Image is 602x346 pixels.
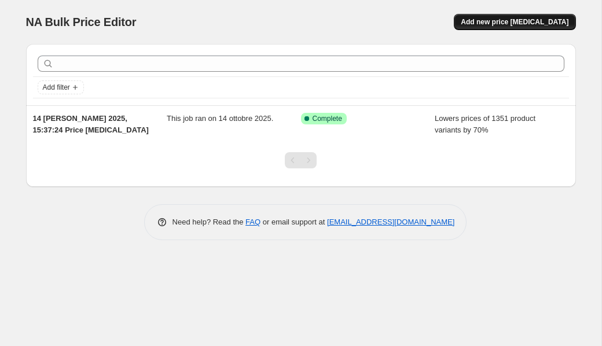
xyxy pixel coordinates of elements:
[43,83,70,92] span: Add filter
[313,114,342,123] span: Complete
[285,152,317,168] nav: Pagination
[33,114,149,134] span: 14 [PERSON_NAME] 2025, 15:37:24 Price [MEDICAL_DATA]
[172,218,246,226] span: Need help? Read the
[461,17,568,27] span: Add new price [MEDICAL_DATA]
[327,218,454,226] a: [EMAIL_ADDRESS][DOMAIN_NAME]
[26,16,137,28] span: NA Bulk Price Editor
[245,218,260,226] a: FAQ
[38,80,84,94] button: Add filter
[454,14,575,30] button: Add new price [MEDICAL_DATA]
[260,218,327,226] span: or email support at
[167,114,273,123] span: This job ran on 14 ottobre 2025.
[435,114,535,134] span: Lowers prices of 1351 product variants by 70%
